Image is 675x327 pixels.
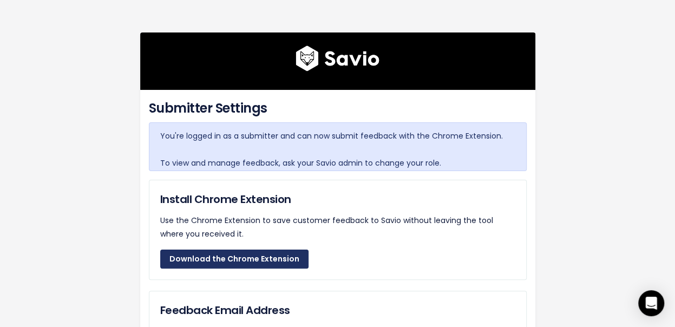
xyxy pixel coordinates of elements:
[160,129,515,171] p: You're logged in as a submitter and can now submit feedback with the Chrome Extension. To view an...
[160,250,309,269] a: Download the Chrome Extension
[160,191,515,207] h5: Install Chrome Extension
[638,290,664,316] div: Open Intercom Messenger
[296,45,379,71] img: logo600x187.a314fd40982d.png
[160,302,515,318] h5: Feedback Email Address
[160,214,515,241] p: Use the Chrome Extension to save customer feedback to Savio without leaving the tool where you re...
[149,99,527,118] h4: Submitter Settings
